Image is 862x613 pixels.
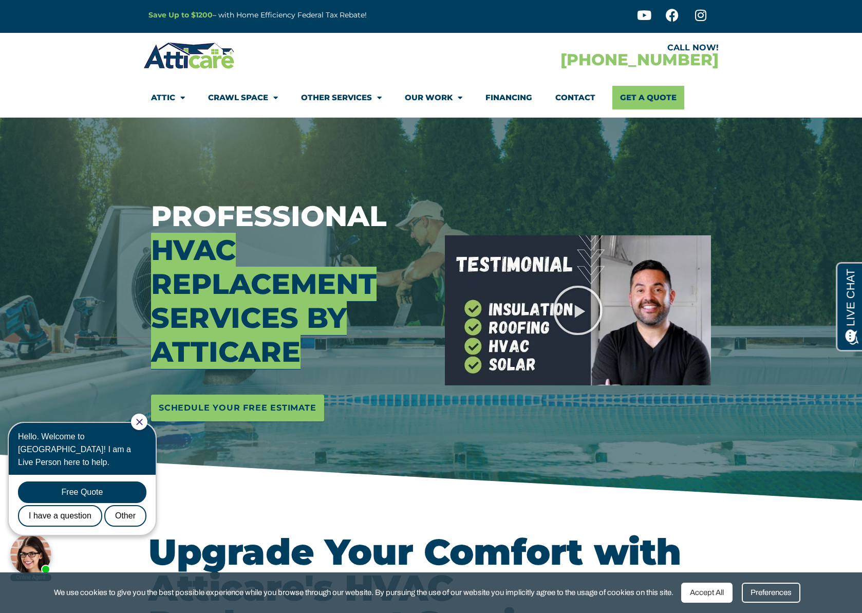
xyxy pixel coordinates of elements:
[159,400,316,416] span: Schedule Your Free Estimate
[148,9,481,21] p: – with Home Efficiency Federal Tax Rebate!
[552,285,604,336] div: Play Video
[405,86,462,109] a: Our Work
[742,583,800,603] div: Preferences
[431,44,719,52] div: CALL NOW!
[681,583,733,603] div: Accept All
[151,86,185,109] a: Attic
[151,199,429,369] h3: Professional
[5,413,170,582] iframe: Chat Invitation
[54,586,673,599] span: We use cookies to give you the best possible experience while you browse through our website. By ...
[151,233,377,369] span: HVAC Replacement Services by Atticare
[151,86,711,109] nav: Menu
[485,86,532,109] a: Financing
[148,10,213,20] a: Save Up to $1200
[151,395,324,421] a: Schedule Your Free Estimate
[555,86,595,109] a: Contact
[25,8,83,21] span: Opens a chat window
[301,86,382,109] a: Other Services
[208,86,278,109] a: Crawl Space
[612,86,684,109] a: Get A Quote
